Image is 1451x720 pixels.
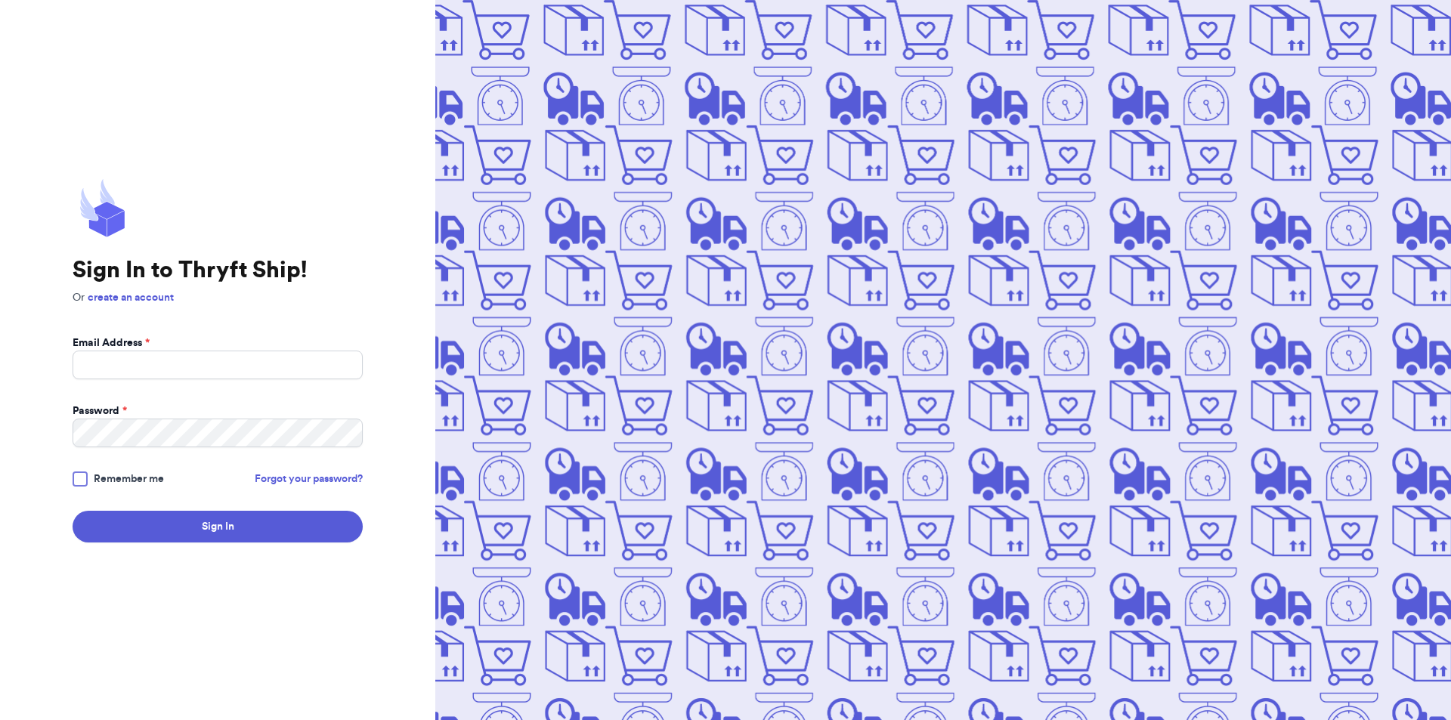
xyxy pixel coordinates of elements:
h1: Sign In to Thryft Ship! [73,257,363,284]
span: Remember me [94,471,164,487]
a: Forgot your password? [255,471,363,487]
label: Email Address [73,335,150,351]
label: Password [73,403,127,419]
p: Or [73,290,363,305]
button: Sign In [73,511,363,542]
a: create an account [88,292,174,303]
